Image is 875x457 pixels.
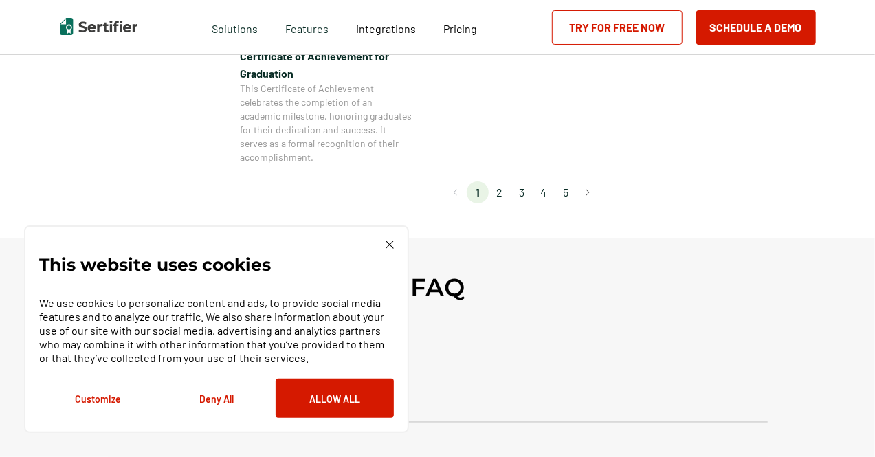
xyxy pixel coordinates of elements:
button: Customize [39,379,157,418]
li: page 3 [511,181,533,203]
img: Cookie Popup Close [386,241,394,249]
button: Schedule a Demo [696,10,816,45]
h2: FAQ [410,272,465,302]
p: We use cookies to personalize content and ads, to provide social media features and to analyze ou... [39,296,394,365]
li: page 1 [467,181,489,203]
a: Integrations [356,19,416,36]
p: This website uses cookies [39,258,271,271]
span: Integrations [356,22,416,35]
button: Deny All [157,379,276,418]
span: Solutions [212,19,258,36]
li: page 5 [555,181,577,203]
span: Certificate of Achievement for Graduation [240,47,412,82]
button: Go to previous page [445,181,467,203]
button: What is a certificate template? [108,364,768,423]
button: Go to next page [577,181,599,203]
a: Try for Free Now [552,10,683,45]
li: page 2 [489,181,511,203]
span: Pricing [443,22,477,35]
button: Allow All [276,379,394,418]
span: This Certificate of Achievement celebrates the completion of an academic milestone, honoring grad... [240,82,412,164]
img: Sertifier | Digital Credentialing Platform [60,18,137,35]
span: Features [285,19,329,36]
a: Pricing [443,19,477,36]
li: page 4 [533,181,555,203]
